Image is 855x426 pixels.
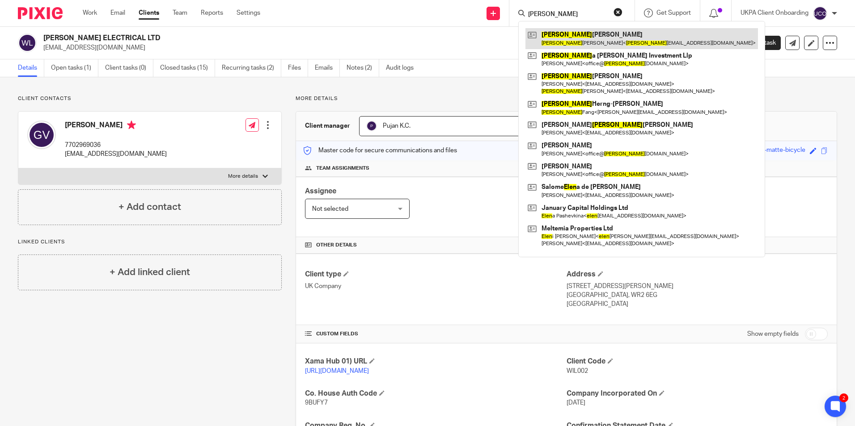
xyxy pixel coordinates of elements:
a: Work [83,8,97,17]
p: Linked clients [18,238,282,246]
a: Email [110,8,125,17]
img: Pixie [18,7,63,19]
h4: Xama Hub 01) URL [305,357,566,366]
a: [URL][DOMAIN_NAME] [305,368,369,374]
span: Team assignments [316,165,369,172]
p: [EMAIL_ADDRESS][DOMAIN_NAME] [65,150,167,159]
a: Audit logs [386,59,420,77]
a: Clients [139,8,159,17]
h4: + Add contact [119,200,181,214]
a: Details [18,59,44,77]
span: Get Support [656,10,691,16]
span: [DATE] [567,400,585,406]
span: WIL002 [567,368,588,374]
h4: Co. House Auth Code [305,389,566,398]
span: Assignee [305,188,336,195]
input: Search [527,11,608,19]
a: Emails [315,59,340,77]
label: Show empty fields [747,330,799,338]
a: Files [288,59,308,77]
div: 2 [839,393,848,402]
p: 7702969036 [65,141,167,150]
img: svg%3E [18,33,37,52]
p: [STREET_ADDRESS][PERSON_NAME] [567,282,828,291]
img: svg%3E [813,6,827,21]
a: Closed tasks (15) [160,59,215,77]
h4: Client Code [567,357,828,366]
p: Client contacts [18,95,282,102]
a: Reports [201,8,223,17]
button: Clear [614,8,622,17]
a: Team [173,8,187,17]
p: Master code for secure communications and files [303,146,457,155]
p: More details [228,173,258,180]
a: Notes (2) [347,59,379,77]
span: Other details [316,242,357,249]
a: Client tasks (0) [105,59,153,77]
p: UKPA Client Onboarding [741,8,808,17]
i: Primary [127,121,136,129]
h4: CUSTOM FIELDS [305,330,566,338]
p: UK Company [305,282,566,291]
p: [EMAIL_ADDRESS][DOMAIN_NAME] [43,43,715,52]
img: svg%3E [366,121,377,131]
h2: [PERSON_NAME] ELECTRICAL LTD [43,33,581,43]
div: prickly-coral-matte-bicycle [730,146,805,156]
h4: Company Incorporated On [567,389,828,398]
span: 9BUFY7 [305,400,328,406]
h4: + Add linked client [110,265,190,279]
a: Open tasks (1) [51,59,98,77]
span: Pujan K.C. [383,123,411,129]
h4: Address [567,270,828,279]
h4: [PERSON_NAME] [65,121,167,132]
img: svg%3E [27,121,56,149]
a: Settings [237,8,260,17]
a: Recurring tasks (2) [222,59,281,77]
h4: Client type [305,270,566,279]
p: More details [296,95,837,102]
h3: Client manager [305,121,350,130]
p: [GEOGRAPHIC_DATA], WR2 6EG [567,291,828,300]
span: Not selected [312,206,348,212]
p: [GEOGRAPHIC_DATA] [567,300,828,309]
